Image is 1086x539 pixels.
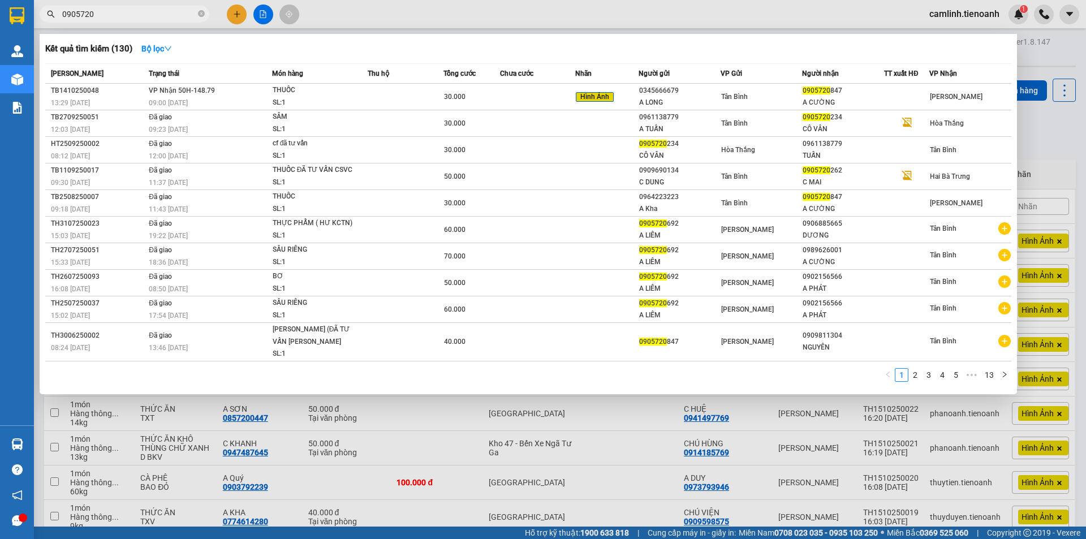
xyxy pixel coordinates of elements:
[950,369,962,381] a: 5
[721,173,748,180] span: Tân Bình
[936,368,949,382] li: 4
[273,97,357,109] div: SL: 1
[51,285,90,293] span: 16:08 [DATE]
[721,146,755,154] span: Hòa Thắng
[639,338,667,346] span: 0905720
[895,368,908,382] li: 1
[803,123,884,135] div: CÔ VÂN
[981,368,998,382] li: 13
[639,111,720,123] div: 0961138779
[51,179,90,187] span: 09:30 [DATE]
[149,113,172,121] span: Đã giao
[272,70,303,77] span: Món hàng
[273,164,357,176] div: THUỐC ĐÃ TƯ VẤN CSVC
[149,70,179,77] span: Trạng thái
[639,336,720,348] div: 847
[149,179,188,187] span: 11:37 [DATE]
[803,203,884,215] div: A CƯỜNG
[11,45,23,57] img: warehouse-icon
[576,92,614,102] span: Hình Ảnh
[273,283,357,295] div: SL: 1
[803,138,884,150] div: 0961138779
[273,111,357,123] div: SÂM
[164,45,172,53] span: down
[639,244,720,256] div: 692
[721,226,774,234] span: [PERSON_NAME]
[639,165,720,176] div: 0909690134
[444,119,466,127] span: 30.000
[803,230,884,242] div: DƯƠNG
[936,369,949,381] a: 4
[273,348,357,360] div: SL: 1
[639,256,720,268] div: A LIÊM
[895,369,908,381] a: 1
[963,368,981,382] li: Next 5 Pages
[51,312,90,320] span: 15:02 [DATE]
[803,85,884,97] div: 847
[803,166,830,174] span: 0905720
[273,270,357,283] div: BƠ
[639,138,720,150] div: 234
[908,368,922,382] li: 2
[12,464,23,475] span: question-circle
[998,222,1011,235] span: plus-circle
[803,191,884,203] div: 847
[51,330,145,342] div: TH3006250002
[803,165,884,176] div: 262
[721,252,774,260] span: [PERSON_NAME]
[149,205,188,213] span: 11:43 [DATE]
[51,244,145,256] div: TH2707250051
[721,338,774,346] span: [PERSON_NAME]
[273,244,357,256] div: SẦU RIÊNG
[51,85,145,97] div: TB1410250048
[149,331,172,339] span: Đã giao
[721,305,774,313] span: [PERSON_NAME]
[149,312,188,320] span: 17:54 [DATE]
[721,93,748,101] span: Tân Bình
[885,371,891,378] span: left
[51,297,145,309] div: TH2507250037
[51,218,145,230] div: TH3107250023
[923,369,935,381] a: 3
[639,191,720,203] div: 0964223223
[273,217,357,230] div: THỰC PHẨM ( HƯ KCTN)
[273,309,357,322] div: SL: 1
[273,230,357,242] div: SL: 1
[639,297,720,309] div: 692
[273,123,357,136] div: SL: 1
[639,218,720,230] div: 692
[803,342,884,353] div: NGUYÊN
[998,335,1011,347] span: plus-circle
[803,218,884,230] div: 0906885665
[51,205,90,213] span: 09:18 [DATE]
[639,123,720,135] div: A TUẤN
[149,258,188,266] span: 18:36 [DATE]
[639,309,720,321] div: A LIÊM
[273,137,357,150] div: cf đã tư vấn
[881,368,895,382] li: Previous Page
[141,44,172,53] strong: Bộ lọc
[930,93,982,101] span: [PERSON_NAME]
[12,515,23,526] span: message
[721,70,742,77] span: VP Gửi
[10,7,24,24] img: logo-vxr
[149,219,172,227] span: Đã giao
[444,305,466,313] span: 60.000
[51,126,90,133] span: 12:03 [DATE]
[930,199,982,207] span: [PERSON_NAME]
[149,273,172,281] span: Đã giao
[802,70,839,77] span: Người nhận
[803,97,884,109] div: A CƯỜNG
[998,368,1011,382] button: right
[149,166,172,174] span: Đã giao
[444,93,466,101] span: 30.000
[721,119,748,127] span: Tân Bình
[803,256,884,268] div: A CƯỜNG
[803,244,884,256] div: 0989626001
[639,85,720,97] div: 0345666679
[444,252,466,260] span: 70.000
[909,369,921,381] a: 2
[963,368,981,382] span: •••
[803,193,830,201] span: 0905720
[149,246,172,254] span: Đã giao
